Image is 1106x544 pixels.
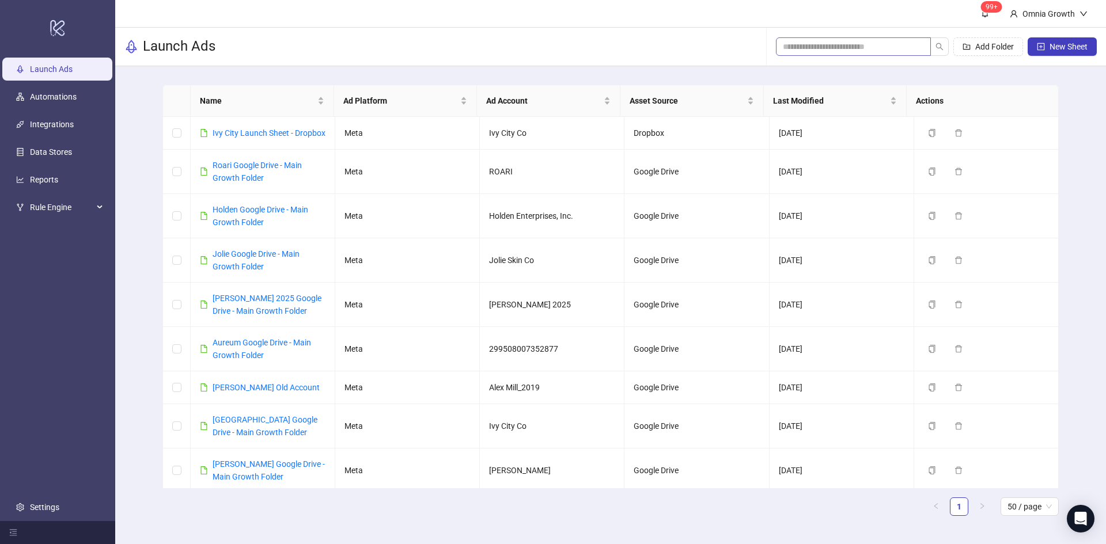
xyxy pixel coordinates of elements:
span: delete [955,168,963,176]
span: fork [16,203,24,211]
th: Name [191,85,334,117]
span: Ad Platform [343,94,459,107]
th: Ad Platform [334,85,478,117]
td: [PERSON_NAME] [480,448,624,493]
td: Meta [335,283,480,327]
a: Settings [30,503,59,512]
span: file [200,256,208,264]
span: file [200,129,208,137]
button: left [927,497,945,516]
span: plus-square [1037,43,1045,51]
span: Add Folder [975,42,1014,51]
td: Ivy City Co [480,404,624,448]
button: Add Folder [953,37,1023,56]
span: copy [928,129,936,137]
span: New Sheet [1050,42,1088,51]
span: folder-add [963,43,971,51]
a: Automations [30,92,77,101]
th: Ad Account [477,85,620,117]
td: Google Drive [624,150,769,194]
div: Page Size [1001,497,1059,516]
span: Name [200,94,315,107]
li: Next Page [973,497,991,516]
td: Dropbox [624,117,769,150]
div: Omnia Growth [1018,7,1080,20]
span: delete [955,422,963,430]
a: Roari Google Drive - Main Growth Folder [213,161,302,182]
td: [DATE] [770,448,914,493]
div: Open Intercom Messenger [1067,505,1094,532]
span: delete [955,212,963,220]
td: Meta [335,327,480,371]
span: file [200,212,208,220]
td: [DATE] [770,327,914,371]
a: 1 [950,498,968,515]
span: down [1080,10,1088,18]
span: delete [955,129,963,137]
td: Google Drive [624,448,769,493]
span: file [200,300,208,309]
td: Google Drive [624,371,769,404]
td: [DATE] [770,283,914,327]
span: delete [955,300,963,309]
a: Jolie Google Drive - Main Growth Folder [213,249,300,271]
span: Asset Source [630,94,745,107]
span: right [979,503,986,509]
th: Asset Source [620,85,764,117]
td: Holden Enterprises, Inc. [480,194,624,238]
a: Launch Ads [30,64,73,74]
td: [PERSON_NAME] 2025 [480,283,624,327]
h3: Launch Ads [143,37,215,56]
td: Google Drive [624,238,769,283]
a: [PERSON_NAME] 2025 Google Drive - Main Growth Folder [213,294,321,315]
td: [DATE] [770,194,914,238]
span: delete [955,383,963,391]
td: [DATE] [770,150,914,194]
span: copy [928,383,936,391]
td: ROARI [480,150,624,194]
span: copy [928,168,936,176]
span: copy [928,345,936,353]
th: Last Modified [764,85,907,117]
span: bell [981,9,989,17]
span: file [200,466,208,474]
span: delete [955,256,963,264]
td: Google Drive [624,327,769,371]
span: Ad Account [486,94,601,107]
span: 50 / page [1007,498,1052,515]
span: copy [928,300,936,309]
td: Meta [335,117,480,150]
span: file [200,168,208,176]
span: rocket [124,40,138,54]
a: Integrations [30,120,74,129]
td: Meta [335,238,480,283]
a: Reports [30,175,58,184]
td: Meta [335,448,480,493]
span: menu-fold [9,528,17,537]
span: copy [928,212,936,220]
td: [DATE] [770,117,914,150]
a: [GEOGRAPHIC_DATA] Google Drive - Main Growth Folder [213,415,317,437]
a: Aureum Google Drive - Main Growth Folder [213,338,311,360]
sup: 111 [981,1,1002,13]
span: delete [955,345,963,353]
span: user [1010,10,1018,18]
a: Data Stores [30,147,72,157]
a: [PERSON_NAME] Old Account [213,383,320,392]
td: 299508007352877 [480,327,624,371]
span: delete [955,466,963,474]
td: Ivy City Co [480,117,624,150]
button: right [973,497,991,516]
span: Rule Engine [30,196,93,219]
td: Meta [335,371,480,404]
span: left [933,503,940,509]
td: Meta [335,150,480,194]
span: Last Modified [773,94,888,107]
td: Jolie Skin Co [480,238,624,283]
a: Holden Google Drive - Main Growth Folder [213,205,308,227]
td: Meta [335,194,480,238]
span: file [200,422,208,430]
td: [DATE] [770,404,914,448]
span: copy [928,256,936,264]
span: file [200,345,208,353]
